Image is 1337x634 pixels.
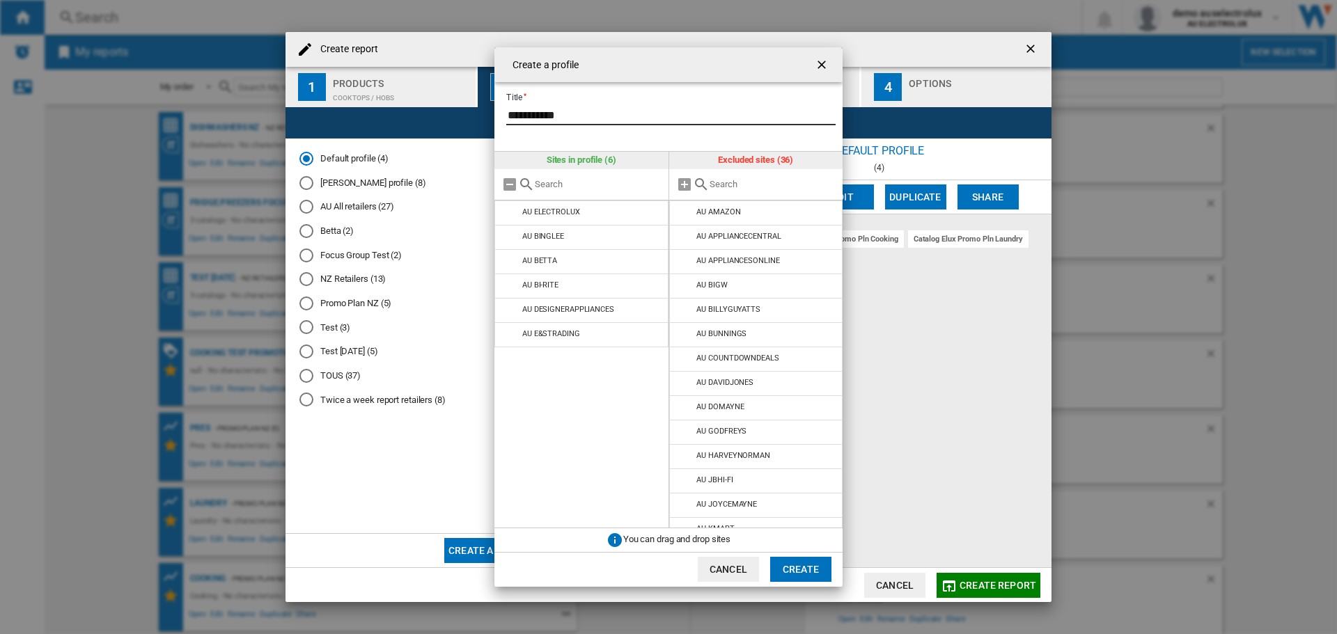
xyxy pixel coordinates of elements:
button: getI18NText('BUTTONS.CLOSE_DIALOG') [809,51,837,79]
div: Excluded sites (36) [669,152,843,168]
input: Search [710,179,836,189]
div: AU APPLIANCECENTRAL [696,232,781,241]
button: Create [770,557,831,582]
div: AU BILLYGUYATTS [696,305,760,314]
div: AU KMART [696,524,734,533]
div: AU DESIGNERAPPLIANCES [522,305,614,314]
div: AU BUNNINGS [696,329,746,338]
div: AU BI-RITE [522,280,558,290]
div: AU JOYCEMAYNE [696,500,757,509]
div: AU JBHI-FI [696,475,733,484]
div: AU E&STRADING [522,329,580,338]
span: You can drag and drop sites [623,534,730,544]
div: AU GODFREYS [696,427,746,436]
h4: Create a profile [506,58,579,72]
div: AU ELECTROLUX [522,207,580,216]
div: AU BINGLEE [522,232,564,241]
div: AU BIGW [696,280,727,290]
div: AU HARVEYNORMAN [696,451,770,460]
div: Sites in profile (6) [494,152,668,168]
div: AU DOMAYNE [696,402,744,411]
div: AU COUNTDOWNDEALS [696,354,779,363]
input: Search [535,179,662,189]
div: AU BETTA [522,256,557,265]
button: Cancel [698,557,759,582]
div: AU DAVIDJONES [696,378,753,387]
div: AU AMAZON [696,207,740,216]
md-icon: Add all [676,176,693,193]
ng-md-icon: getI18NText('BUTTONS.CLOSE_DIALOG') [815,58,831,74]
div: AU APPLIANCESONLINE [696,256,779,265]
md-icon: Remove all [501,176,518,193]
